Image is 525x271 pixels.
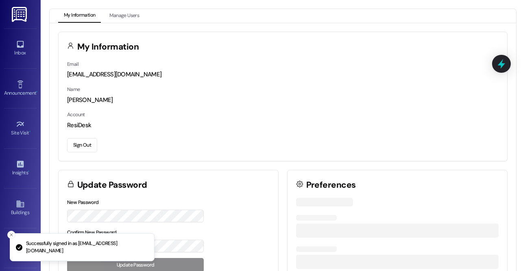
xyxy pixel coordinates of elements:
p: Successfully signed in as [EMAIL_ADDRESS][DOMAIN_NAME] [26,240,148,254]
span: • [28,169,29,174]
label: Account [67,111,85,118]
a: Inbox [4,37,37,59]
a: Site Visit • [4,117,37,139]
h3: Update Password [77,181,147,189]
label: New Password [67,199,99,206]
button: Close toast [7,231,15,239]
button: Sign Out [67,138,97,152]
button: My Information [58,9,101,23]
div: [EMAIL_ADDRESS][DOMAIN_NAME] [67,70,499,79]
h3: Preferences [306,181,356,189]
label: Email [67,61,78,67]
div: [PERSON_NAME] [67,96,499,104]
img: ResiDesk Logo [12,7,28,22]
div: ResiDesk [67,121,499,130]
a: Leads [4,237,37,259]
label: Name [67,86,80,93]
span: • [36,89,37,95]
span: • [29,129,30,134]
a: Buildings [4,197,37,219]
a: Insights • [4,157,37,179]
button: Manage Users [104,9,145,23]
h3: My Information [77,43,139,51]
